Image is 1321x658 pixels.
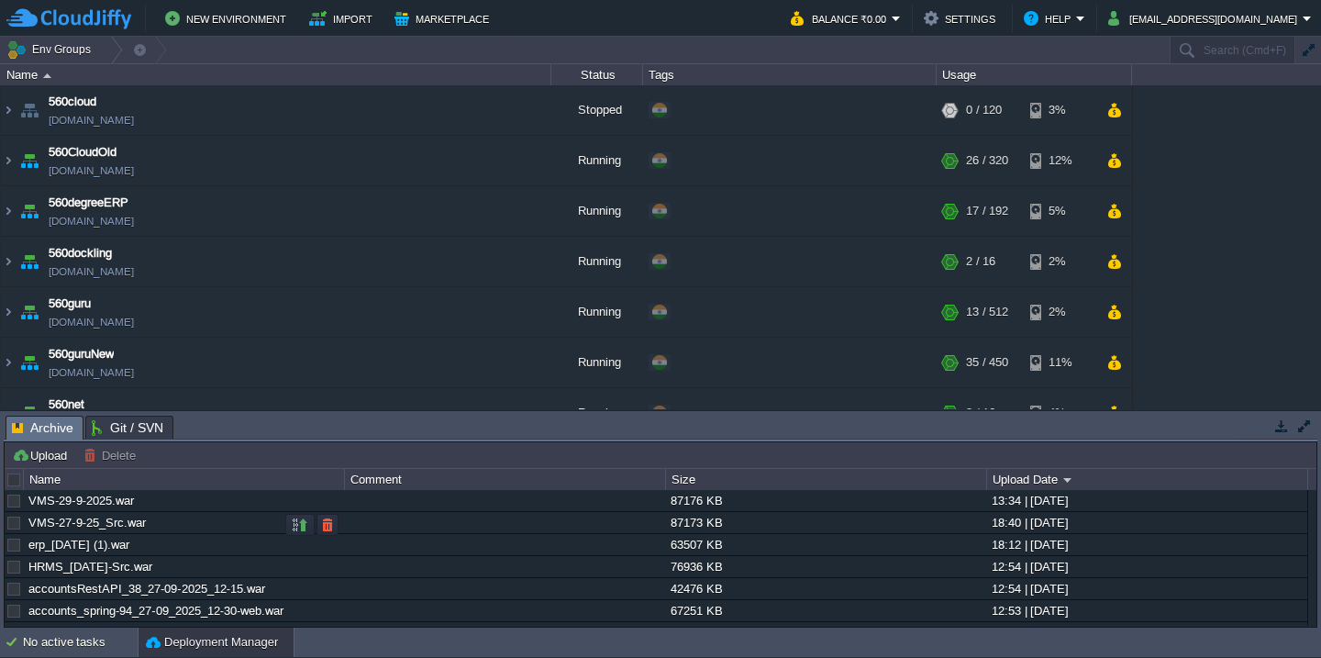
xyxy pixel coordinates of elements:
div: No active tasks [23,628,138,657]
div: 18:12 | [DATE] [987,534,1306,555]
a: 560cloud [49,93,96,111]
img: AMDAwAAAACH5BAEAAAAALAAAAAABAAEAAAICRAEAOw== [1,136,16,185]
div: 13 / 512 [966,287,1008,337]
div: 35 / 450 [966,338,1008,387]
button: Deployment Manager [146,633,278,652]
div: 11% [1030,338,1090,387]
div: Running [551,186,643,236]
div: 87173 KB [666,512,985,533]
div: 76936 KB [666,556,985,577]
div: 4% [1030,388,1090,438]
a: VMS-29-9-2025.war [28,494,134,507]
div: Usage [938,64,1131,85]
img: AMDAwAAAACH5BAEAAAAALAAAAAABAAEAAAICRAEAOw== [1,237,16,286]
img: AMDAwAAAACH5BAEAAAAALAAAAAABAAEAAAICRAEAOw== [1,85,16,135]
button: Upload [12,447,72,463]
a: 560CloudOld [49,143,117,162]
div: 42567 KB [666,622,985,643]
div: 67251 KB [666,600,985,621]
img: AMDAwAAAACH5BAEAAAAALAAAAAABAAEAAAICRAEAOw== [17,388,42,438]
img: AMDAwAAAACH5BAEAAAAALAAAAAABAAEAAAICRAEAOw== [1,186,16,236]
img: AMDAwAAAACH5BAEAAAAALAAAAAABAAEAAAICRAEAOw== [17,338,42,387]
div: 63507 KB [666,534,985,555]
a: [DOMAIN_NAME] [49,313,134,331]
img: AMDAwAAAACH5BAEAAAAALAAAAAABAAEAAAICRAEAOw== [43,73,51,78]
div: Running [551,237,643,286]
img: AMDAwAAAACH5BAEAAAAALAAAAAABAAEAAAICRAEAOw== [17,85,42,135]
a: VMS-27-9-25_Src.war [28,516,146,530]
div: 2% [1030,287,1090,337]
div: 87176 KB [666,490,985,511]
a: 560guruNew [49,345,114,363]
div: 12% [1030,136,1090,185]
a: 560guru [49,295,91,313]
button: Settings [924,7,1001,29]
div: 2 / 16 [966,237,995,286]
div: 26 / 320 [966,136,1008,185]
button: New Environment [165,7,292,29]
img: AMDAwAAAACH5BAEAAAAALAAAAAABAAEAAAICRAEAOw== [1,338,16,387]
a: [DOMAIN_NAME] [49,111,134,129]
img: AMDAwAAAACH5BAEAAAAALAAAAAABAAEAAAICRAEAOw== [17,136,42,185]
div: Size [667,469,986,490]
span: [DOMAIN_NAME] [49,262,134,281]
img: AMDAwAAAACH5BAEAAAAALAAAAAABAAEAAAICRAEAOw== [17,237,42,286]
div: 42476 KB [666,578,985,599]
button: Help [1024,7,1076,29]
span: Archive [12,417,73,440]
a: HRMS_[DATE]-Src.war [28,560,152,574]
img: AMDAwAAAACH5BAEAAAAALAAAAAABAAEAAAICRAEAOw== [1,388,16,438]
div: Status [552,64,642,85]
div: Running [551,136,643,185]
button: Marketplace [394,7,494,29]
span: Git / SVN [92,417,163,439]
div: 12:54 | [DATE] [987,578,1306,599]
div: Upload Date [988,469,1307,490]
div: Stopped [551,85,643,135]
button: Env Groups [6,37,97,62]
a: [DOMAIN_NAME] [49,162,134,180]
div: Tags [644,64,936,85]
a: erp_[DATE] (1).war [28,538,129,552]
button: Delete [83,447,141,463]
div: 20:43 | [DATE] [987,622,1306,643]
img: AMDAwAAAACH5BAEAAAAALAAAAAABAAEAAAICRAEAOw== [1,287,16,337]
img: CloudJiffy [6,7,131,30]
div: 3 / 16 [966,388,995,438]
div: 12:53 | [DATE] [987,600,1306,621]
a: [DOMAIN_NAME] [49,212,134,230]
div: Running [551,287,643,337]
button: Balance ₹0.00 [791,7,892,29]
div: 5% [1030,186,1090,236]
a: accountsRestAPI_38_27-09-2025_12-15.war [28,582,265,596]
a: 560degreeERP [49,194,128,212]
div: 0 / 120 [966,85,1002,135]
a: 560dockling [49,244,112,262]
img: AMDAwAAAACH5BAEAAAAALAAAAAABAAEAAAICRAEAOw== [17,186,42,236]
a: accounts_spring-94_27-09_2025_12-30-web.war [28,604,283,618]
div: Comment [346,469,665,490]
div: 17 / 192 [966,186,1008,236]
a: 560net [49,396,84,414]
div: 2% [1030,237,1090,286]
button: [EMAIL_ADDRESS][DOMAIN_NAME] [1108,7,1303,29]
div: Name [25,469,344,490]
button: Import [309,7,378,29]
div: 18:40 | [DATE] [987,512,1306,533]
div: 13:34 | [DATE] [987,490,1306,511]
iframe: chat widget [1244,585,1303,640]
img: AMDAwAAAACH5BAEAAAAALAAAAAABAAEAAAICRAEAOw== [17,287,42,337]
div: Running [551,388,643,438]
div: 3% [1030,85,1090,135]
div: Running [551,338,643,387]
div: 12:54 | [DATE] [987,556,1306,577]
a: [DOMAIN_NAME] [49,363,134,382]
div: Name [2,64,550,85]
